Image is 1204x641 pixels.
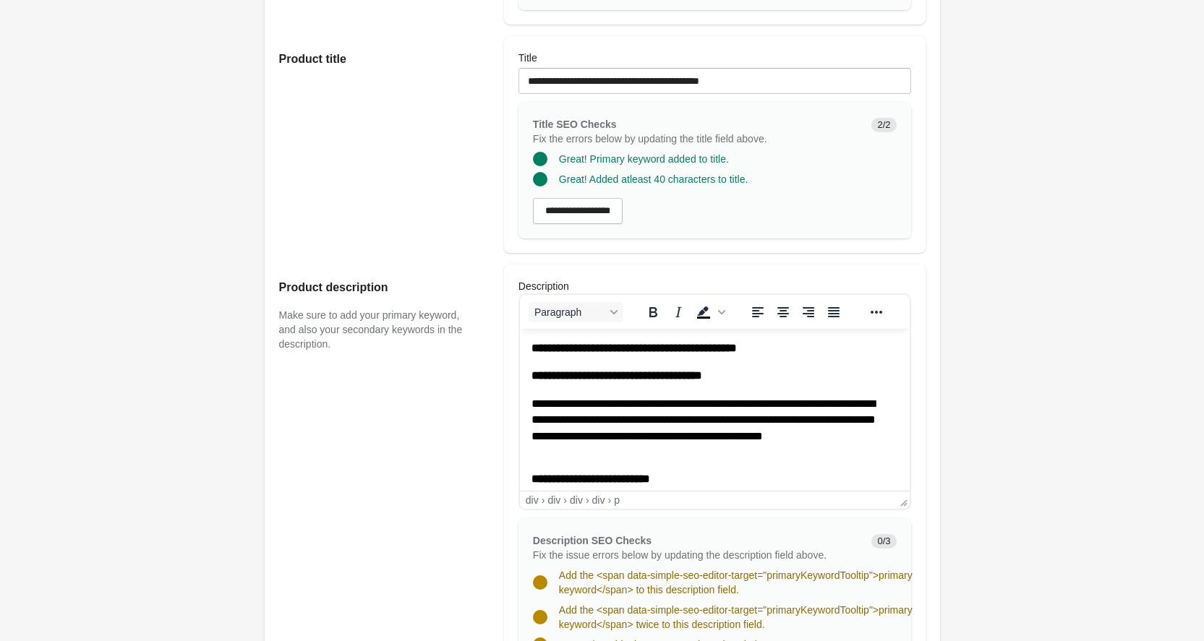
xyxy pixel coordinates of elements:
button: Bold [641,302,665,322]
span: 0/3 [871,534,896,548]
span: Description SEO Checks [533,535,652,546]
span: 2/2 [871,118,896,132]
button: Align left [746,302,770,322]
button: Align center [771,302,795,322]
p: Fix the errors below by updating the title field above. [533,132,861,146]
div: div [570,494,583,506]
p: Fix the issue errors below by updating the description field above. [533,548,861,562]
div: div [526,494,539,506]
button: Blocks [529,302,623,322]
div: div [592,494,605,506]
p: Make sure to add your primary keyword, and also your secondary keywords in the description. [279,308,475,351]
button: Reveal or hide additional toolbar items [864,302,889,322]
span: Add the <span data-simple-seo-editor-target="primaryKeywordTooltip">primary keyword</span> twice ... [559,604,913,630]
button: Align right [796,302,821,322]
div: › [563,494,567,506]
button: Justify [821,302,846,322]
iframe: Rich Text Area [520,329,910,491]
div: div [547,494,560,506]
div: p [614,494,620,506]
span: Add the <span data-simple-seo-editor-target="primaryKeywordTooltip">primary keyword</span> to thi... [559,569,913,595]
div: › [542,494,545,506]
h2: Product title [279,51,475,68]
div: › [586,494,589,506]
div: Press the Up and Down arrow keys to resize the editor. [895,491,910,509]
span: Great! Primary keyword added to title. [559,153,729,165]
span: Great! Added atleast 40 characters to title. [559,173,748,185]
h2: Product description [279,279,475,296]
label: Title [518,51,537,65]
div: Background color [691,302,727,322]
span: Title SEO Checks [533,119,617,130]
div: › [607,494,611,506]
span: Paragraph [534,306,605,318]
body: Rich Text Area. Press ALT-0 for help. [12,12,378,345]
button: Italic [666,302,691,322]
